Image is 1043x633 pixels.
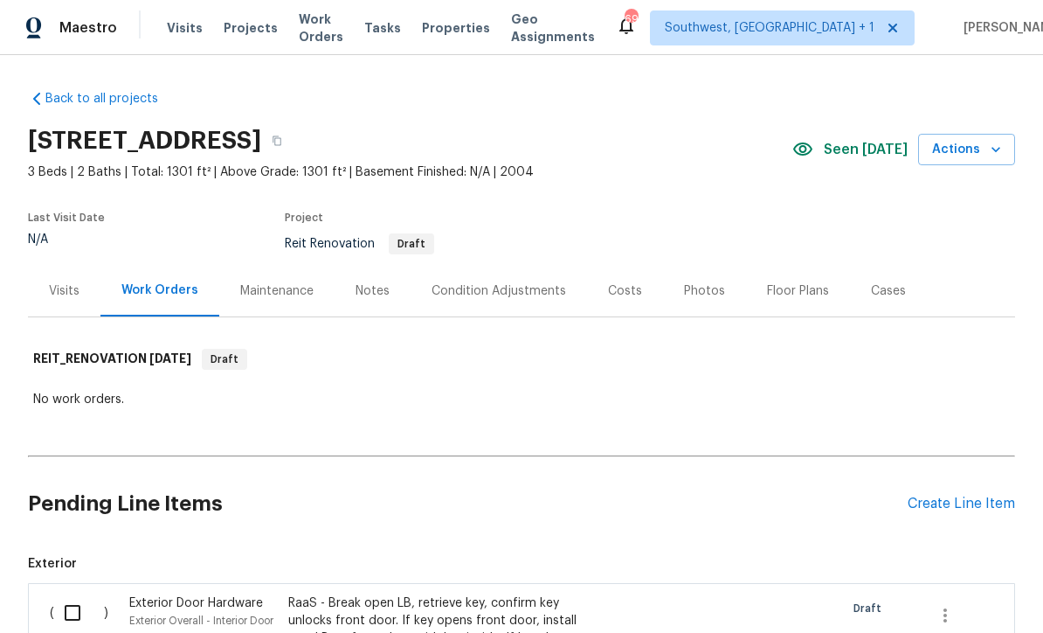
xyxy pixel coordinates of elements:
span: Seen [DATE] [824,141,908,158]
div: Maintenance [240,282,314,300]
button: Actions [918,134,1015,166]
h6: REIT_RENOVATION [33,349,191,370]
span: Maestro [59,19,117,37]
div: 69 [625,10,637,28]
span: Exterior Overall - Interior Door [129,616,273,626]
span: [DATE] [149,352,191,365]
h2: Pending Line Items [28,463,908,545]
a: Back to all projects [28,90,196,108]
span: Projects [224,19,278,37]
span: Exterior Door Hardware [129,597,263,609]
div: Create Line Item [908,496,1015,512]
div: Cases [871,282,906,300]
span: Draft [204,351,245,368]
div: N/A [28,233,105,246]
div: Condition Adjustments [432,282,566,300]
h2: [STREET_ADDRESS] [28,132,261,150]
div: Work Orders [121,282,198,299]
span: Properties [422,19,490,37]
button: Copy Address [261,125,293,157]
span: Work Orders [299,10,343,45]
div: Floor Plans [767,282,829,300]
span: Exterior [28,555,1015,573]
span: Project [285,212,323,223]
div: REIT_RENOVATION [DATE]Draft [28,331,1015,387]
span: Actions [932,139,1001,161]
span: Last Visit Date [28,212,105,223]
div: Costs [608,282,642,300]
span: 3 Beds | 2 Baths | Total: 1301 ft² | Above Grade: 1301 ft² | Basement Finished: N/A | 2004 [28,163,792,181]
span: Geo Assignments [511,10,595,45]
span: Reit Renovation [285,238,434,250]
div: Visits [49,282,79,300]
div: Photos [684,282,725,300]
div: Notes [356,282,390,300]
span: Draft [853,600,888,617]
span: Southwest, [GEOGRAPHIC_DATA] + 1 [665,19,874,37]
div: No work orders. [33,391,1010,408]
span: Tasks [364,22,401,34]
span: Draft [390,239,432,249]
span: Visits [167,19,203,37]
